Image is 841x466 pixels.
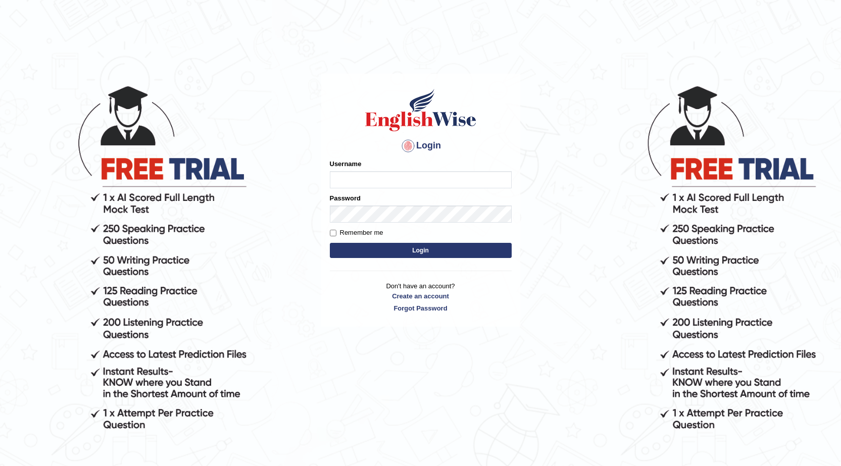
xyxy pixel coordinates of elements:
[330,291,512,301] a: Create an account
[330,228,383,238] label: Remember me
[330,159,362,169] label: Username
[330,243,512,258] button: Login
[363,87,478,133] img: Logo of English Wise sign in for intelligent practice with AI
[330,193,361,203] label: Password
[330,281,512,313] p: Don't have an account?
[330,303,512,313] a: Forgot Password
[330,230,336,236] input: Remember me
[330,138,512,154] h4: Login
